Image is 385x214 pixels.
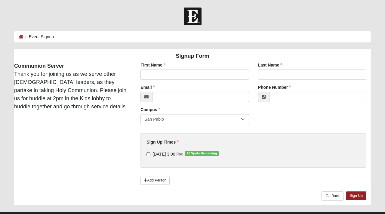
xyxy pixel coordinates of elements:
[346,191,366,200] a: Sign Up
[146,152,150,156] input: [DATE] 3:00 PM16 Spots Remaining
[184,8,202,25] img: Church of Eleven22 Logo
[14,53,371,60] h4: Signup Form
[185,151,219,156] span: 16 Spots Remaining
[23,34,54,40] li: Event Signup
[14,63,64,69] strong: Communion Server
[140,107,160,113] label: Campus
[146,139,179,145] label: Sign Up Times
[140,84,155,90] label: Email
[258,62,282,68] label: Last Name
[322,191,343,201] a: Go Back
[258,84,291,90] label: Phone Number
[140,62,165,68] label: First Name
[10,62,131,111] div: Thank you for joining us as we serve other [DEMOGRAPHIC_DATA] leaders, as they partake in taking ...
[152,152,183,157] span: [DATE] 3:00 PM
[140,176,170,185] a: Add Person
